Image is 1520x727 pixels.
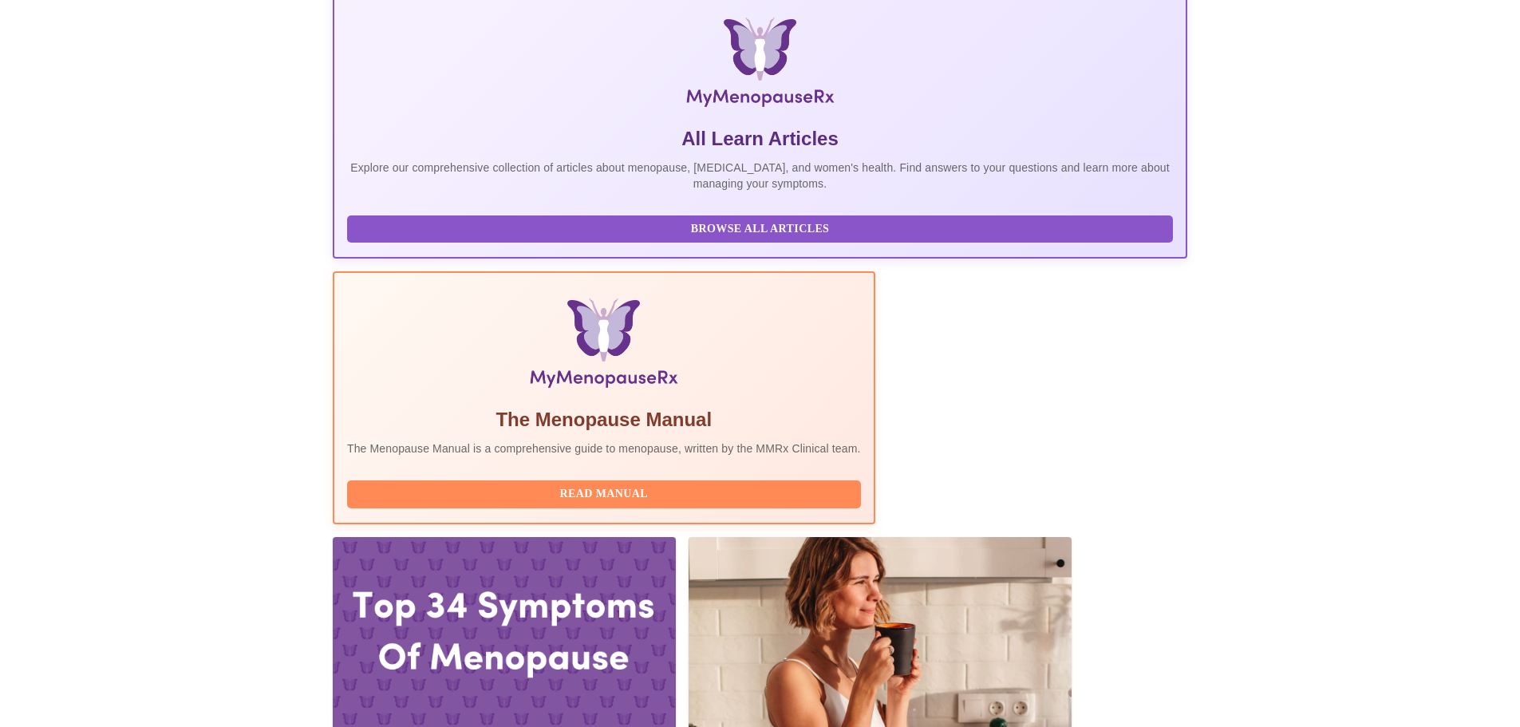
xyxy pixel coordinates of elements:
[363,219,1157,239] span: Browse All Articles
[347,221,1177,235] a: Browse All Articles
[476,18,1044,113] img: MyMenopauseRx Logo
[347,407,861,433] h5: The Menopause Manual
[347,486,865,500] a: Read Manual
[363,484,845,504] span: Read Manual
[347,215,1173,243] button: Browse All Articles
[347,441,861,456] p: The Menopause Manual is a comprehensive guide to menopause, written by the MMRx Clinical team.
[347,126,1173,152] h5: All Learn Articles
[347,480,861,508] button: Read Manual
[428,298,779,394] img: Menopause Manual
[347,160,1173,192] p: Explore our comprehensive collection of articles about menopause, [MEDICAL_DATA], and women's hea...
